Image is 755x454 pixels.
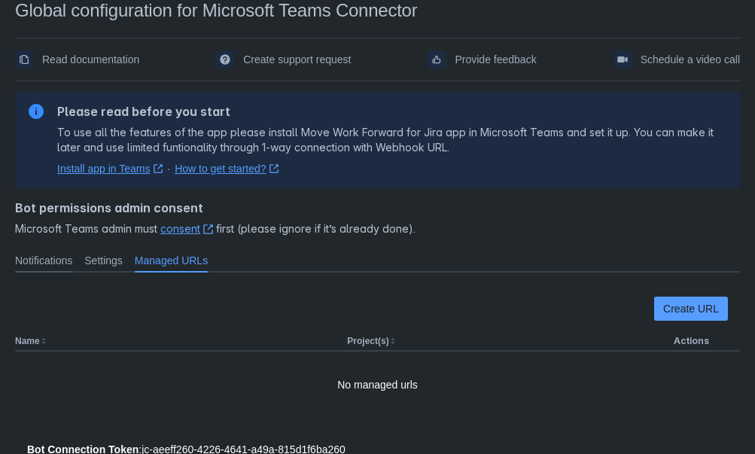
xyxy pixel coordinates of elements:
[57,125,728,155] p: To use all the features of the app please install Move Work Forward for Jira app in Microsoft Tea...
[15,336,40,346] button: Name
[431,53,443,66] span: feedback
[654,297,728,321] button: Create URL
[135,253,208,268] span: Managed URLs
[668,332,740,352] th: Actions
[663,297,719,321] span: Create URL
[613,47,740,72] a: Schedule a video call
[18,53,30,66] span: documentation
[15,221,740,236] span: Microsoft Teams admin must first (please ignore if it’s already done).
[84,253,123,268] span: Settings
[27,102,45,120] span: information
[175,161,279,176] a: How to get started?
[160,222,213,235] a: consent
[196,377,559,392] div: No managed urls
[641,47,740,72] span: Schedule a video call
[42,47,139,72] span: Read documentation
[15,47,139,72] a: Read documentation
[347,336,388,346] button: Project(s)
[15,200,740,215] h4: Bot permissions admin consent
[428,47,536,72] a: Provide feedback
[57,104,728,119] h2: Please read before you start
[57,161,163,176] a: Install app in Teams
[219,53,231,66] span: support
[243,47,351,72] span: Create support request
[616,53,629,66] span: videoCall
[15,253,72,268] span: Notifications
[216,47,351,72] a: Create support request
[455,47,536,72] span: Provide feedback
